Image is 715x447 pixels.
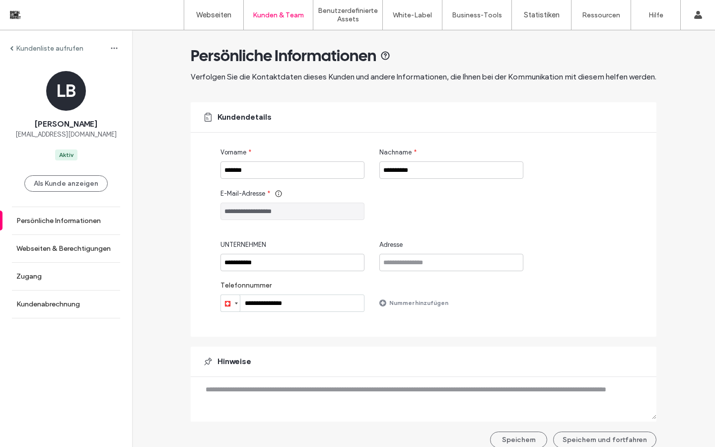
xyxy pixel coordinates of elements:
[313,6,382,23] label: Benutzerdefinierte Assets
[15,130,117,140] span: [EMAIL_ADDRESS][DOMAIN_NAME]
[16,244,111,253] label: Webseiten & Berechtigungen
[648,11,663,19] label: Hilfe
[16,272,42,281] label: Zugang
[217,356,251,367] span: Hinweise
[35,119,97,130] span: [PERSON_NAME]
[16,217,101,225] label: Persönliche Informationen
[16,300,80,308] label: Kundenabrechnung
[393,11,432,19] label: White-Label
[191,46,376,66] span: Persönliche Informationen
[524,10,560,19] label: Statistiken
[59,150,73,159] div: Aktiv
[379,148,412,157] span: Nachname
[220,281,364,295] label: Telefonnummer
[46,71,86,111] div: LB
[191,72,656,81] span: Verfolgen Sie die Kontaktdaten dieses Kunden und andere Informationen, die Ihnen bei der Kommunik...
[220,161,364,179] input: Vorname
[379,240,403,250] span: Adresse
[221,295,240,311] div: Switzerland: + 41
[582,11,620,19] label: Ressourcen
[220,240,266,250] span: UNTERNEHMEN
[389,294,448,311] label: Nummer hinzufügen
[220,254,364,271] input: UNTERNEHMEN
[22,7,44,16] span: Hilfe
[379,254,523,271] input: Adresse
[217,112,272,123] span: Kundendetails
[196,10,231,19] label: Webseiten
[253,11,304,19] label: Kunden & Team
[452,11,502,19] label: Business-Tools
[379,161,523,179] input: Nachname
[16,44,83,53] label: Kundenliste aufrufen
[220,189,265,199] span: E-Mail-Adresse
[24,175,108,192] button: Als Kunde anzeigen
[220,148,246,157] span: Vorname
[220,203,364,220] input: E-Mail-Adresse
